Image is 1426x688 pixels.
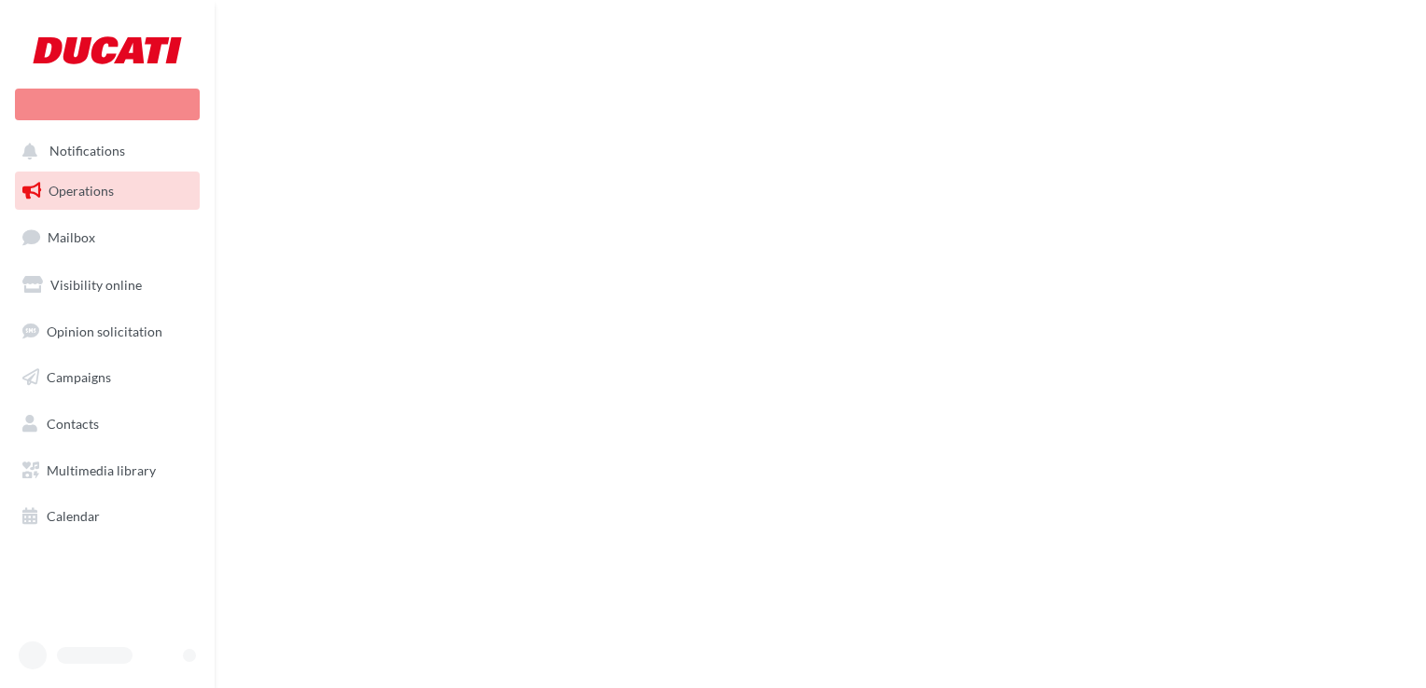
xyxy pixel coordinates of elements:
div: New campaign [15,89,200,120]
span: Visibility online [50,277,142,293]
span: Contacts [47,416,99,432]
span: Opinion solicitation [47,323,162,338]
a: Opinion solicitation [11,312,203,351]
a: Mailbox [11,217,203,257]
span: Multimedia library [47,462,156,478]
span: Campaigns [47,369,111,385]
a: Multimedia library [11,451,203,490]
a: Visibility online [11,266,203,305]
span: Calendar [47,508,100,524]
span: Notifications [49,144,125,159]
a: Operations [11,172,203,211]
span: Mailbox [48,229,95,245]
a: Campaigns [11,358,203,397]
a: Contacts [11,405,203,444]
span: Operations [49,183,114,199]
a: Calendar [11,497,203,536]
